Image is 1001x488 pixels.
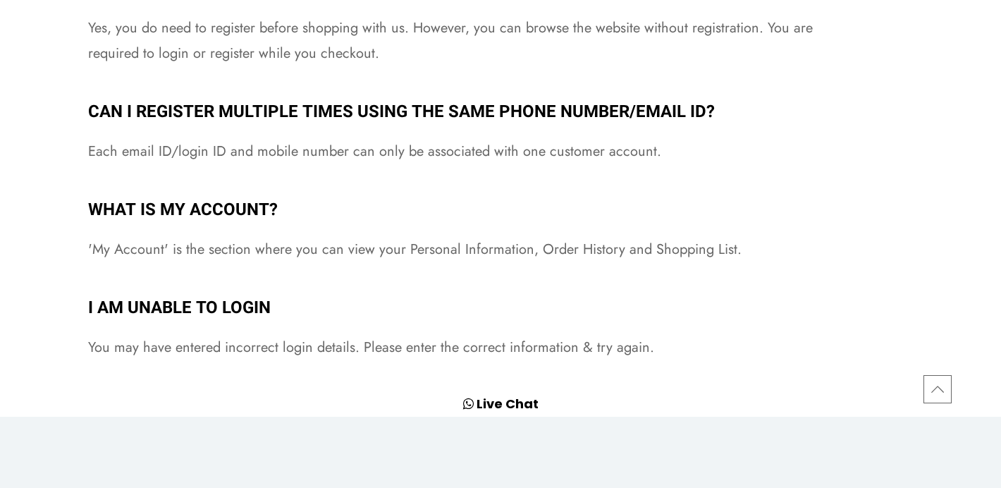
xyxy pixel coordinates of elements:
p: Each email ID/login ID and mobile number can only be associated with one customer account. [88,139,855,164]
p: Yes, you do need to register before shopping with us. However, you can browse the website without... [88,16,855,66]
h3: I am unable to login [88,298,913,319]
h3: What is My Account? [88,200,913,221]
h3: Can I register multiple times using the same phone number/email ID? [88,102,913,123]
p: 'My Account' is the section where you can view your Personal Information, Order History and Shopp... [88,237,855,262]
p: You may have entered incorrect login details. Please enter the correct information & try again. [88,335,855,360]
a: Live Chat [477,395,539,413]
